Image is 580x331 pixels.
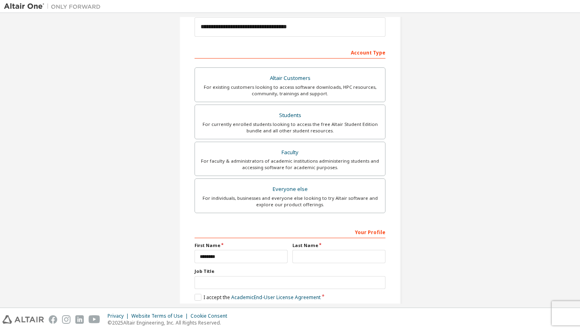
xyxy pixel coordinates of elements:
[108,313,131,319] div: Privacy
[292,242,385,249] label: Last Name
[108,319,232,326] p: © 2025 Altair Engineering, Inc. All Rights Reserved.
[89,315,100,324] img: youtube.svg
[200,184,380,195] div: Everyone else
[75,315,84,324] img: linkedin.svg
[49,315,57,324] img: facebook.svg
[200,195,380,208] div: For individuals, businesses and everyone else looking to try Altair software and explore our prod...
[200,73,380,84] div: Altair Customers
[195,46,385,59] div: Account Type
[131,313,191,319] div: Website Terms of Use
[62,315,70,324] img: instagram.svg
[231,294,321,301] a: Academic End-User License Agreement
[200,121,380,134] div: For currently enrolled students looking to access the free Altair Student Edition bundle and all ...
[200,158,380,171] div: For faculty & administrators of academic institutions administering students and accessing softwa...
[200,110,380,121] div: Students
[195,242,288,249] label: First Name
[195,225,385,238] div: Your Profile
[195,294,321,301] label: I accept the
[200,147,380,158] div: Faculty
[2,315,44,324] img: altair_logo.svg
[4,2,105,10] img: Altair One
[195,268,385,274] label: Job Title
[191,313,232,319] div: Cookie Consent
[200,84,380,97] div: For existing customers looking to access software downloads, HPC resources, community, trainings ...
